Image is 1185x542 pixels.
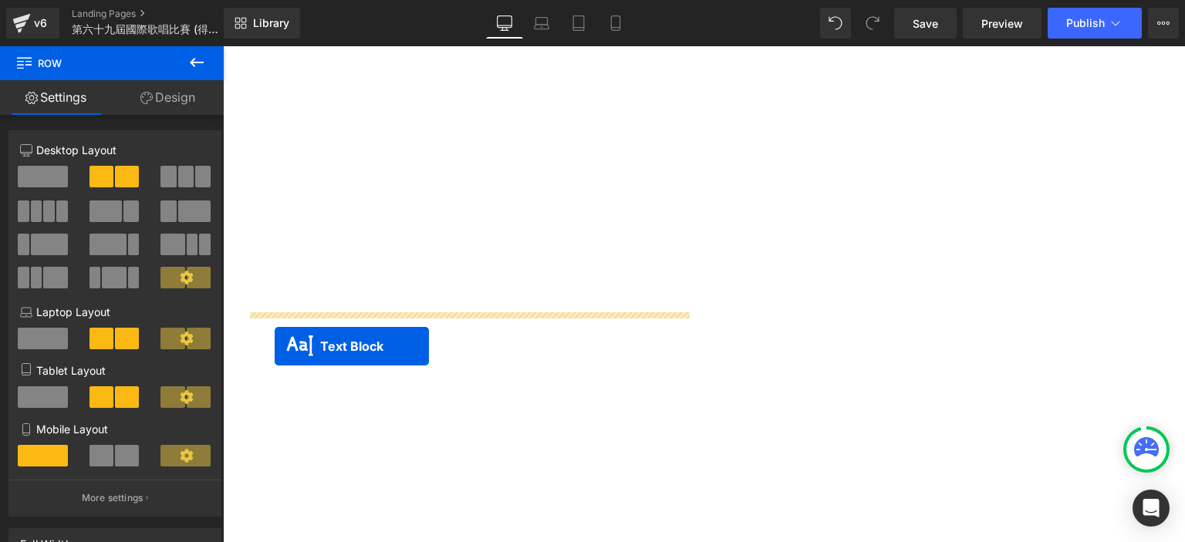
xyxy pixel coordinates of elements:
[597,8,634,39] a: Mobile
[6,8,59,39] a: v6
[9,480,221,516] button: More settings
[20,421,210,437] p: Mobile Layout
[20,304,210,320] p: Laptop Layout
[523,8,560,39] a: Laptop
[31,13,50,33] div: v6
[72,23,220,35] span: 第六十九屆國際歌唱比賽 (得獎公佈)
[72,8,249,20] a: Landing Pages
[913,15,938,32] span: Save
[112,80,224,115] a: Design
[20,142,210,158] p: Desktop Layout
[560,8,597,39] a: Tablet
[486,8,523,39] a: Desktop
[15,46,170,80] span: Row
[1066,17,1105,29] span: Publish
[820,8,851,39] button: Undo
[1133,490,1170,527] div: Open Intercom Messenger
[253,16,289,30] span: Library
[20,362,210,379] p: Tablet Layout
[857,8,888,39] button: Redo
[1048,8,1142,39] button: Publish
[1148,8,1179,39] button: More
[963,8,1042,39] a: Preview
[224,8,300,39] a: New Library
[82,491,143,505] p: More settings
[981,15,1023,32] span: Preview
